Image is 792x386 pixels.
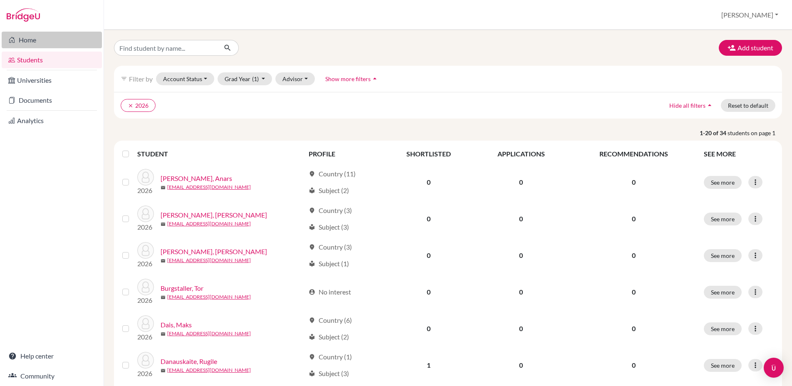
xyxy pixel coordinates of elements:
p: 0 [574,360,694,370]
button: Hide all filtersarrow_drop_up [662,99,721,112]
i: filter_list [121,75,127,82]
td: 0 [474,200,569,237]
span: Hide all filters [669,102,705,109]
span: location_on [309,171,315,177]
button: clear2026 [121,99,156,112]
span: Filter by [129,75,153,83]
p: 0 [574,287,694,297]
div: Country (11) [309,169,356,179]
span: local_library [309,370,315,377]
p: 2026 [137,222,154,232]
a: [EMAIL_ADDRESS][DOMAIN_NAME] [167,330,251,337]
a: [EMAIL_ADDRESS][DOMAIN_NAME] [167,220,251,228]
span: (1) [252,75,259,82]
span: local_library [309,187,315,194]
span: mail [161,368,166,373]
th: RECOMMENDATIONS [569,144,699,164]
th: SHORTLISTED [384,144,474,164]
td: 0 [474,347,569,384]
span: location_on [309,244,315,250]
i: arrow_drop_up [705,101,714,109]
img: Burgstaller, Tor [137,279,154,295]
div: Subject (2) [309,186,349,195]
a: Danauskaite, Rugile [161,356,217,366]
p: 2026 [137,332,154,342]
td: 0 [384,200,474,237]
span: Show more filters [325,75,371,82]
span: mail [161,332,166,337]
a: [EMAIL_ADDRESS][DOMAIN_NAME] [167,366,251,374]
strong: 1-20 of 34 [700,129,728,137]
th: APPLICATIONS [474,144,569,164]
a: Analytics [2,112,102,129]
td: 0 [384,274,474,310]
a: [EMAIL_ADDRESS][DOMAIN_NAME] [167,293,251,301]
button: Account Status [156,72,214,85]
a: Dais, Maks [161,320,192,330]
p: 0 [574,324,694,334]
a: Help center [2,348,102,364]
td: 0 [474,164,569,200]
button: See more [704,359,742,372]
button: See more [704,286,742,299]
div: Subject (1) [309,259,349,269]
div: Country (3) [309,205,352,215]
div: Country (6) [309,315,352,325]
button: Show more filtersarrow_drop_up [318,72,386,85]
button: Reset to default [721,99,775,112]
button: See more [704,249,742,262]
img: Dais, Maks [137,315,154,332]
span: local_library [309,334,315,340]
th: STUDENT [137,144,304,164]
i: clear [128,103,134,109]
a: [PERSON_NAME], [PERSON_NAME] [161,210,267,220]
p: 0 [574,250,694,260]
p: 2026 [137,186,154,195]
span: account_circle [309,289,315,295]
a: [EMAIL_ADDRESS][DOMAIN_NAME] [167,183,251,191]
button: See more [704,213,742,225]
a: Home [2,32,102,48]
td: 1 [384,347,474,384]
a: [EMAIL_ADDRESS][DOMAIN_NAME] [167,257,251,264]
span: mail [161,185,166,190]
th: SEE MORE [699,144,779,164]
td: 0 [474,237,569,274]
a: Universities [2,72,102,89]
div: Country (3) [309,242,352,252]
td: 0 [384,310,474,347]
th: PROFILE [304,144,384,164]
span: local_library [309,260,315,267]
div: No interest [309,287,351,297]
a: Burgstaller, Tor [161,283,203,293]
input: Find student by name... [114,40,217,56]
div: Country (1) [309,352,352,362]
button: Advisor [275,72,315,85]
a: Documents [2,92,102,109]
td: 0 [384,164,474,200]
div: Subject (3) [309,222,349,232]
i: arrow_drop_up [371,74,379,83]
button: Grad Year(1) [218,72,272,85]
p: 2026 [137,295,154,305]
img: Bridge-U [7,8,40,22]
div: Subject (2) [309,332,349,342]
p: 2026 [137,369,154,379]
button: Add student [719,40,782,56]
a: [PERSON_NAME], [PERSON_NAME] [161,247,267,257]
p: 0 [574,177,694,187]
span: location_on [309,207,315,214]
div: Subject (3) [309,369,349,379]
img: Ahmedovs, Anars [137,169,154,186]
img: Balanenkovs, Jevgenijs [137,242,154,259]
span: mail [161,295,166,300]
p: 0 [574,214,694,224]
span: mail [161,258,166,263]
button: See more [704,322,742,335]
span: location_on [309,317,315,324]
td: 0 [474,274,569,310]
td: 0 [474,310,569,347]
img: Alistratova, Alisa [137,205,154,222]
div: Open Intercom Messenger [764,358,784,378]
a: [PERSON_NAME], Anars [161,173,232,183]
